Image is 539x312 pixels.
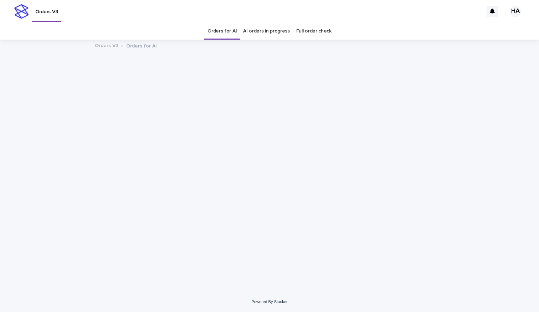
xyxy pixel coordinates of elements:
[510,6,521,17] div: HA
[14,4,29,19] img: stacker-logo-s-only.png
[243,23,290,40] a: AI orders in progress
[207,23,237,40] a: Orders for AI
[95,41,118,49] a: Orders V3
[251,300,287,304] a: Powered By Stacker
[296,23,332,40] a: Full order check
[126,41,157,49] p: Orders for AI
